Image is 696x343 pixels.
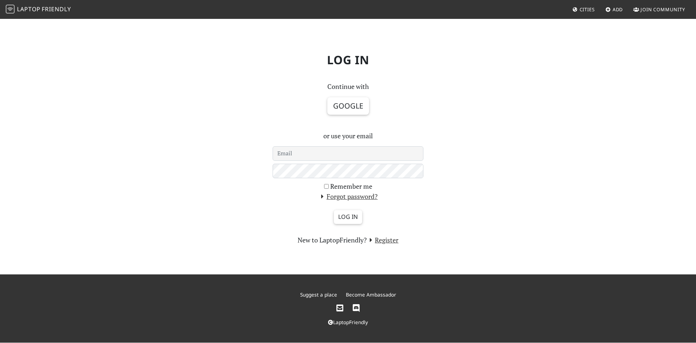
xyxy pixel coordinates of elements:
[42,5,71,13] span: Friendly
[580,6,595,13] span: Cities
[613,6,623,13] span: Add
[602,3,626,16] a: Add
[273,146,423,161] input: Email
[6,3,71,16] a: LaptopFriendly LaptopFriendly
[641,6,685,13] span: Join Community
[367,236,399,244] a: Register
[569,3,598,16] a: Cities
[273,81,423,92] p: Continue with
[300,291,337,298] a: Suggest a place
[630,3,688,16] a: Join Community
[334,210,362,224] input: Log in
[318,192,378,201] a: Forgot password?
[6,5,14,13] img: LaptopFriendly
[109,47,587,73] h1: Log in
[330,181,372,192] label: Remember me
[346,291,396,298] a: Become Ambassador
[327,97,369,115] button: Google
[328,319,368,326] a: LaptopFriendly
[17,5,41,13] span: Laptop
[273,235,423,245] section: New to LaptopFriendly?
[273,131,423,141] p: or use your email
